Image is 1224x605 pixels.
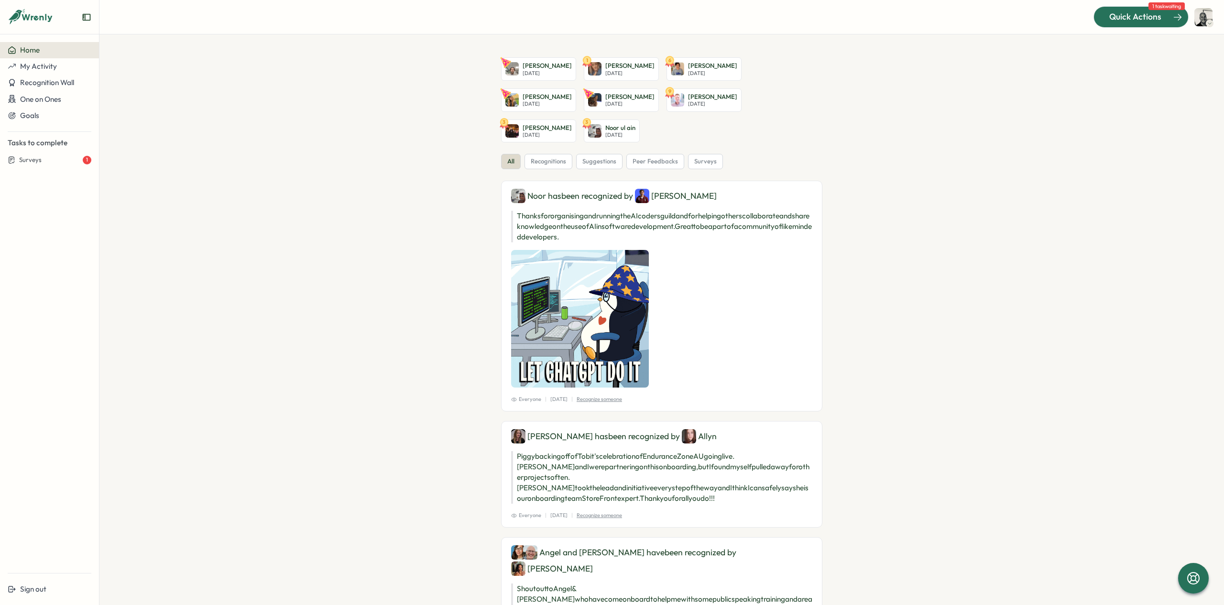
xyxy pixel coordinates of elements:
[505,62,519,76] img: Greg Youngman
[8,138,91,148] p: Tasks to complete
[688,62,737,70] p: [PERSON_NAME]
[671,62,684,76] img: Samantha Broomfield
[588,62,601,76] img: Harriet Stewart
[605,93,655,101] p: [PERSON_NAME]
[545,511,546,519] p: |
[505,124,519,138] img: Bradley Jones
[511,395,541,403] span: Everyone
[20,111,39,120] span: Goals
[550,511,568,519] p: [DATE]
[511,562,525,576] img: Viveca Riley
[668,87,671,94] text: 9
[584,119,640,143] a: 3Noor ul ainNoor ul ain[DATE]
[511,451,812,504] p: Piggybacking off of Tobit's celebration of Endurance Zone AU going live. [PERSON_NAME] and I were...
[688,101,737,107] p: [DATE]
[1148,2,1185,10] span: 1 task waiting
[523,132,572,138] p: [DATE]
[523,545,537,560] img: Simon Downes
[523,101,572,107] p: [DATE]
[511,545,525,560] img: Angel Yebra
[571,511,573,519] p: |
[511,562,593,576] div: [PERSON_NAME]
[511,429,525,443] img: Aimee Weston
[588,93,601,107] img: Peter Ladds
[586,57,588,64] text: 1
[501,119,576,143] a: 3Bradley Jones[PERSON_NAME][DATE]
[605,132,635,138] p: [DATE]
[682,429,717,443] div: Allyn
[668,57,671,64] text: 6
[586,119,589,125] text: 3
[635,189,649,203] img: Henry Dennis
[20,62,57,71] span: My Activity
[511,545,812,576] div: Angel and [PERSON_NAME] have been recognized by
[523,70,572,76] p: [DATE]
[671,93,684,107] img: Martyn Fagg
[20,78,74,87] span: Recognition Wall
[550,395,568,403] p: [DATE]
[577,395,622,403] p: Recognize someone
[505,93,519,107] img: Ines Coulon
[501,57,576,81] a: Greg Youngman[PERSON_NAME][DATE]
[82,12,91,22] button: Expand sidebar
[1109,11,1161,23] span: Quick Actions
[503,119,506,125] text: 3
[523,62,572,70] p: [PERSON_NAME]
[511,189,525,203] img: Noor ul ain
[667,57,742,81] a: 6Samantha Broomfield[PERSON_NAME][DATE]
[694,157,717,166] span: surveys
[605,62,655,70] p: [PERSON_NAME]
[571,395,573,403] p: |
[605,101,655,107] p: [DATE]
[605,70,655,76] p: [DATE]
[20,45,40,54] span: Home
[577,511,622,519] p: Recognize someone
[511,429,812,443] div: [PERSON_NAME] has been recognized by
[545,395,546,403] p: |
[523,93,572,101] p: [PERSON_NAME]
[633,157,678,166] span: peer feedbacks
[523,124,572,132] p: [PERSON_NAME]
[501,88,576,112] a: Ines Coulon[PERSON_NAME][DATE]
[682,429,696,443] img: Allyn Neal
[511,511,541,519] span: Everyone
[688,70,737,76] p: [DATE]
[20,584,46,594] span: Sign out
[1093,6,1189,27] button: Quick Actions
[511,250,649,388] img: Recognition Image
[511,189,812,203] div: Noor has been recognized by
[19,156,42,164] span: Surveys
[83,156,91,164] div: 1
[667,88,742,112] a: 9Martyn Fagg[PERSON_NAME][DATE]
[20,95,61,104] span: One on Ones
[605,124,635,132] p: Noor ul ain
[584,57,659,81] a: 1Harriet Stewart[PERSON_NAME][DATE]
[635,189,717,203] div: [PERSON_NAME]
[588,124,601,138] img: Noor ul ain
[584,88,659,112] a: Peter Ladds[PERSON_NAME][DATE]
[507,157,514,166] span: all
[688,93,737,101] p: [PERSON_NAME]
[582,157,616,166] span: suggestions
[511,211,812,242] p: Thanks for organising and running the AI coders guild and for helping others collaborate and shar...
[1194,8,1213,26] img: Damien Glista
[531,157,566,166] span: recognitions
